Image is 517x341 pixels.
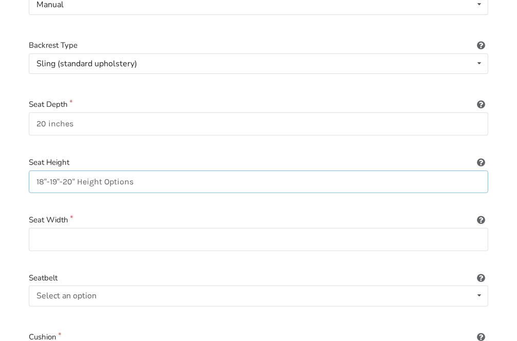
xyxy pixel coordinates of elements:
label: Seat Depth [29,99,488,110]
div: Select an option [36,292,97,300]
div: Manual [36,1,64,9]
label: Seatbelt [29,272,488,284]
label: Backrest Type [29,40,488,51]
label: Seat Width [29,214,488,226]
div: Sling (standard upholstery) [36,60,137,68]
label: Seat Height [29,157,488,168]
